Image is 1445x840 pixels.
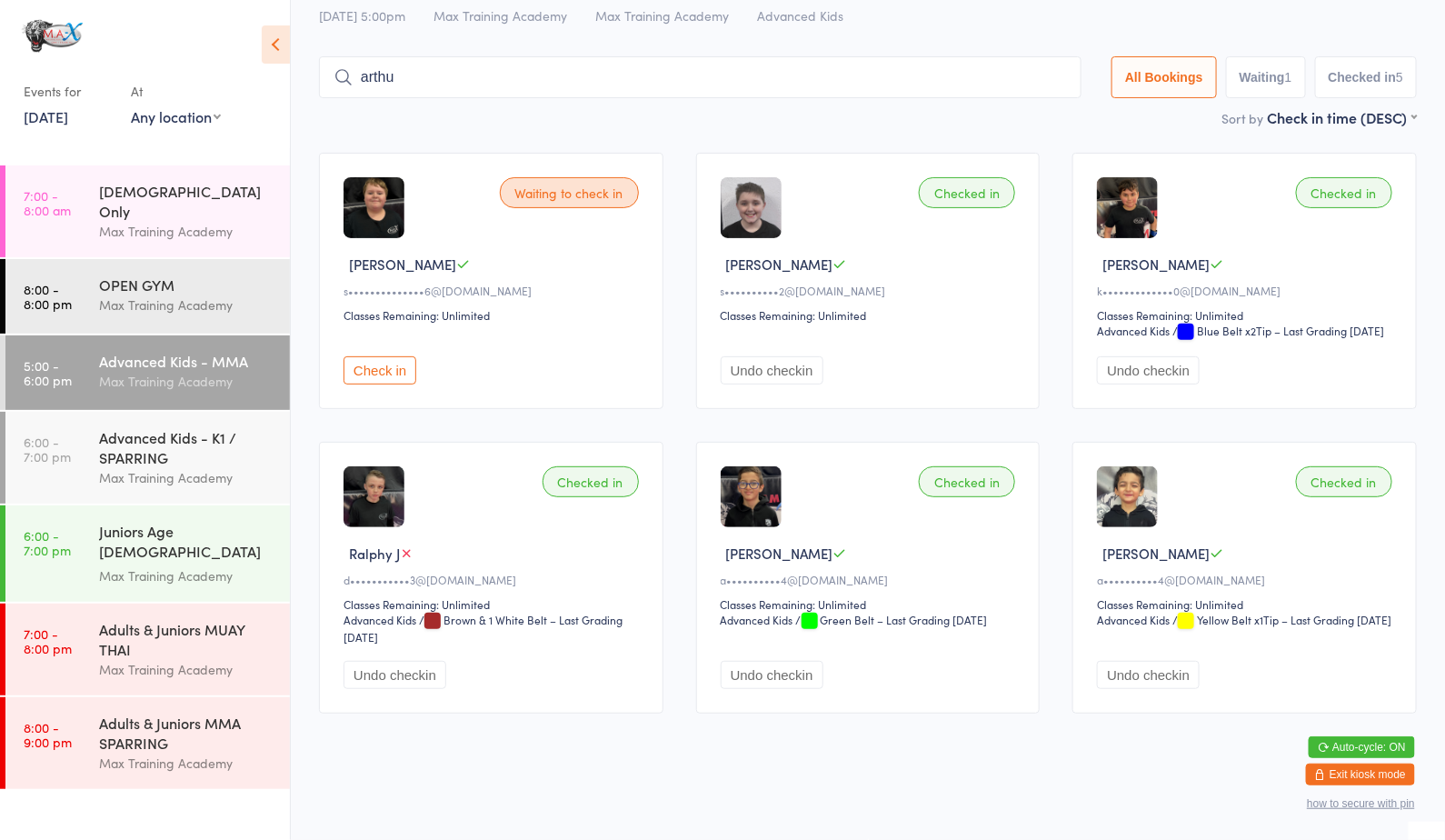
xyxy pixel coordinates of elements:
time: 6:00 - 7:00 pm [24,528,71,557]
div: Adults & Juniors MUAY THAI [99,619,274,659]
img: image1744111936.png [721,177,782,238]
a: 7:00 -8:00 am[DEMOGRAPHIC_DATA] OnlyMax Training Academy [5,165,290,257]
div: Classes Remaining: Unlimited [721,596,1021,612]
button: Undo checkin [721,661,823,689]
span: Advanced Kids [757,6,843,25]
div: Advanced Kids [1097,323,1170,338]
div: Checked in [543,466,639,497]
div: Max Training Academy [99,467,274,488]
div: Check in time (DESC) [1267,107,1417,127]
div: Advanced Kids [721,612,793,627]
span: / Blue Belt x2Tip – Last Grading [DATE] [1172,323,1384,338]
a: 6:00 -7:00 pmJuniors Age [DEMOGRAPHIC_DATA] STRENGTH & CONDITIONINGMax Training Academy [5,505,290,602]
a: 7:00 -8:00 pmAdults & Juniors MUAY THAIMax Training Academy [5,604,290,695]
div: Max Training Academy [99,221,274,242]
button: Exit kiosk mode [1306,764,1415,785]
label: Sort by [1221,109,1263,127]
span: / Brown & 1 White Belt – Last Grading [DATE] [344,612,623,645]
time: 8:00 - 9:00 pm [24,720,72,749]
span: Max Training Academy [433,6,567,25]
img: MAX Training Academy Ltd [18,14,86,58]
button: Undo checkin [1097,661,1200,689]
img: image1710590517.png [1097,177,1158,238]
div: Max Training Academy [99,753,274,774]
div: Checked in [1296,177,1392,208]
div: Waiting to check in [500,177,639,208]
div: Checked in [919,177,1015,208]
span: / Green Belt – Last Grading [DATE] [796,612,988,627]
span: Max Training Academy [595,6,729,25]
span: Ralphy J [349,544,400,563]
div: At [131,76,221,106]
time: 7:00 - 8:00 pm [24,626,72,655]
span: [PERSON_NAME] [349,255,456,274]
span: [DATE] 5:00pm [319,6,405,25]
div: Events for [24,76,113,106]
img: image1709378670.png [721,466,782,527]
time: 7:00 - 8:00 am [24,188,71,217]
span: [PERSON_NAME] [1102,544,1210,563]
div: Max Training Academy [99,565,274,586]
span: [PERSON_NAME] [726,544,833,563]
button: Checked in5 [1315,56,1418,98]
div: OPEN GYM [99,275,274,295]
div: Classes Remaining: Unlimited [1097,596,1398,612]
img: image1711392774.png [344,177,404,238]
div: Juniors Age [DEMOGRAPHIC_DATA] STRENGTH & CONDITIONING [99,521,274,565]
button: how to secure with pin [1307,797,1415,810]
div: a••••••••••4@[DOMAIN_NAME] [721,572,1021,587]
div: k•••••••••••••0@[DOMAIN_NAME] [1097,283,1398,298]
a: [DATE] [24,106,68,126]
div: Classes Remaining: Unlimited [344,596,644,612]
div: Adults & Juniors MMA SPARRING [99,713,274,753]
div: s••••••••••••••6@[DOMAIN_NAME] [344,283,644,298]
div: Classes Remaining: Unlimited [721,307,1021,323]
div: Checked in [1296,466,1392,497]
div: a••••••••••4@[DOMAIN_NAME] [1097,572,1398,587]
img: image1709661945.png [344,466,404,527]
button: Auto-cycle: ON [1309,736,1415,758]
a: 8:00 -9:00 pmAdults & Juniors MMA SPARRINGMax Training Academy [5,697,290,789]
a: 8:00 -8:00 pmOPEN GYMMax Training Academy [5,259,290,334]
input: Search [319,56,1081,98]
span: [PERSON_NAME] [1102,255,1210,274]
div: s••••••••••2@[DOMAIN_NAME] [721,283,1021,298]
time: 5:00 - 6:00 pm [24,358,72,387]
button: Waiting1 [1226,56,1306,98]
button: Undo checkin [1097,356,1200,385]
div: 5 [1396,70,1403,85]
div: Classes Remaining: Unlimited [1097,307,1398,323]
div: Any location [131,106,221,126]
div: d•••••••••••3@[DOMAIN_NAME] [344,572,644,587]
time: 8:00 - 8:00 pm [24,282,72,311]
a: 5:00 -6:00 pmAdvanced Kids - MMAMax Training Academy [5,335,290,410]
div: Max Training Academy [99,659,274,680]
div: Advanced Kids - MMA [99,351,274,371]
button: All Bookings [1111,56,1217,98]
div: 1 [1285,70,1292,85]
div: Classes Remaining: Unlimited [344,307,644,323]
button: Undo checkin [721,356,823,385]
div: Advanced Kids [344,612,416,627]
div: Checked in [919,466,1015,497]
button: Check in [344,356,416,385]
span: [PERSON_NAME] [726,255,833,274]
div: Max Training Academy [99,295,274,315]
a: 6:00 -7:00 pmAdvanced Kids - K1 / SPARRINGMax Training Academy [5,412,290,504]
button: Undo checkin [344,661,446,689]
time: 6:00 - 7:00 pm [24,435,71,464]
div: Max Training Academy [99,371,274,392]
div: [DEMOGRAPHIC_DATA] Only [99,181,274,221]
div: Advanced Kids - K1 / SPARRING [99,427,274,467]
div: Advanced Kids [1097,612,1170,627]
span: / Yellow Belt x1Tip – Last Grading [DATE] [1172,612,1391,627]
img: image1709377292.png [1097,466,1158,527]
